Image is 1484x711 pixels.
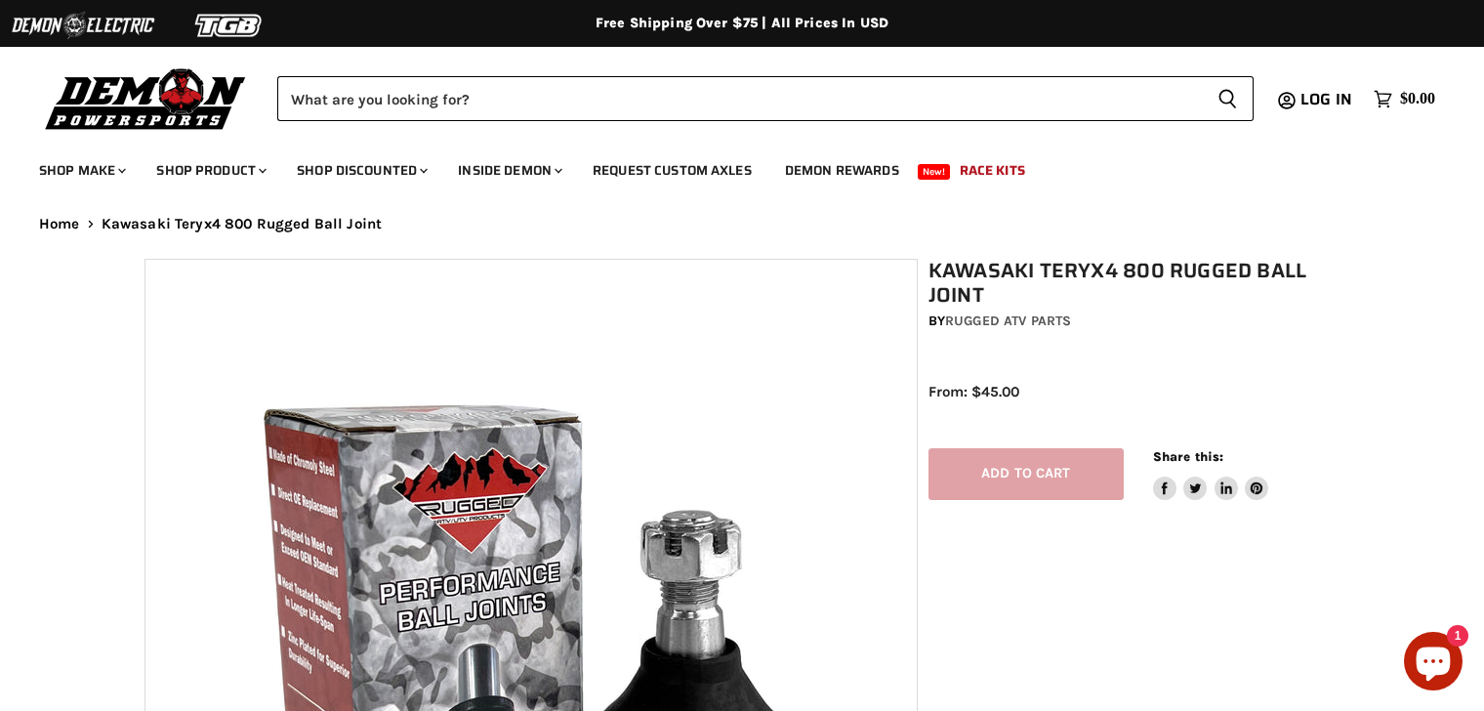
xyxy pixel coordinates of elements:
[1300,87,1352,111] span: Log in
[1202,76,1254,121] button: Search
[1292,91,1364,108] a: Log in
[39,216,80,232] a: Home
[282,150,439,190] a: Shop Discounted
[277,76,1254,121] form: Product
[945,150,1040,190] a: Race Kits
[1400,90,1435,108] span: $0.00
[928,259,1350,308] h1: Kawasaki Teryx4 800 Rugged Ball Joint
[142,150,278,190] a: Shop Product
[24,150,138,190] a: Shop Make
[928,383,1019,400] span: From: $45.00
[918,164,951,180] span: New!
[578,150,766,190] a: Request Custom Axles
[770,150,914,190] a: Demon Rewards
[102,216,383,232] span: Kawasaki Teryx4 800 Rugged Ball Joint
[945,313,1071,329] a: Rugged ATV Parts
[1153,448,1269,500] aside: Share this:
[443,150,574,190] a: Inside Demon
[10,7,156,44] img: Demon Electric Logo 2
[156,7,303,44] img: TGB Logo 2
[928,311,1350,332] div: by
[1398,632,1468,695] inbox-online-store-chat: Shopify online store chat
[277,76,1202,121] input: Search
[1364,85,1445,113] a: $0.00
[24,143,1430,190] ul: Main menu
[39,63,253,133] img: Demon Powersports
[1153,449,1223,464] span: Share this:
